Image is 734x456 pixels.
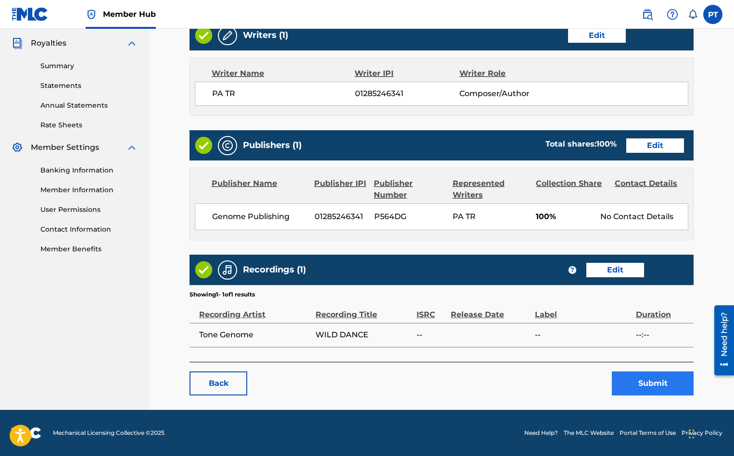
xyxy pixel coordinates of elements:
[195,261,212,278] img: Valid
[190,371,247,395] a: Back
[212,88,355,99] span: PA TR
[40,100,138,111] a: Annual Statements
[663,5,682,24] div: Help
[103,9,156,20] span: Member Hub
[688,10,697,19] div: Notifications
[12,142,23,153] img: Member Settings
[212,178,307,201] div: Publisher Name
[536,178,607,201] div: Collection Share
[459,88,555,99] span: Composer/Author
[12,37,23,49] img: Royalties
[195,27,212,44] img: Valid
[642,9,653,20] img: search
[586,263,644,277] a: Edit
[596,139,617,148] span: 100 %
[222,264,233,276] img: Recordings
[31,37,66,49] span: Royalties
[12,7,49,21] img: MLC Logo
[535,329,631,341] span: --
[40,61,138,71] a: Summary
[636,329,689,341] span: --:--
[315,211,367,222] span: 01285246341
[620,429,676,437] a: Portal Terms of Use
[40,120,138,130] a: Rate Sheets
[569,266,576,274] span: ?
[689,419,695,448] div: Drag
[545,138,617,150] div: Total shares:
[667,9,678,20] img: help
[316,299,412,320] div: Recording Title
[354,68,459,79] div: Writer IPI
[243,30,288,41] h5: Writers (1)
[40,244,138,254] a: Member Benefits
[451,299,530,320] div: Release Date
[40,224,138,234] a: Contact Information
[86,9,97,20] img: Top Rightsholder
[314,178,367,201] div: Publisher IPI
[682,429,722,437] a: Privacy Policy
[222,140,233,151] img: Publishers
[374,178,445,201] div: Publisher Number
[703,5,722,24] div: User Menu
[40,165,138,175] a: Banking Information
[459,68,555,79] div: Writer Role
[243,264,306,275] h5: Recordings (1)
[638,5,657,24] a: Public Search
[126,142,138,153] img: expand
[636,299,689,320] div: Duration
[707,301,734,381] iframe: Resource Center
[374,211,445,222] span: P564DG
[243,140,302,151] h5: Publishers (1)
[212,211,307,222] span: Genome Publishing
[40,205,138,215] a: User Permissions
[195,137,212,154] img: Valid
[316,329,412,341] span: WILD DANCE
[453,178,529,201] div: Represented Writers
[40,185,138,195] a: Member Information
[686,410,734,456] iframe: Chat Widget
[31,142,99,153] span: Member Settings
[126,37,138,49] img: expand
[453,212,476,221] span: PA TR
[524,429,558,437] a: Need Help?
[568,28,626,43] a: Edit
[355,88,460,99] span: 01285246341
[612,371,694,395] button: Submit
[615,178,686,201] div: Contact Details
[212,68,354,79] div: Writer Name
[190,290,255,299] p: Showing 1 - 1 of 1 results
[199,329,311,341] span: Tone Genome
[53,429,165,437] span: Mechanical Licensing Collective © 2025
[417,329,446,341] span: --
[564,429,614,437] a: The MLC Website
[199,299,311,320] div: Recording Artist
[536,211,593,222] span: 100%
[535,299,631,320] div: Label
[40,81,138,91] a: Statements
[222,30,233,41] img: Writers
[626,138,684,153] a: Edit
[12,427,41,439] img: logo
[417,299,446,320] div: ISRC
[600,211,688,222] div: No Contact Details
